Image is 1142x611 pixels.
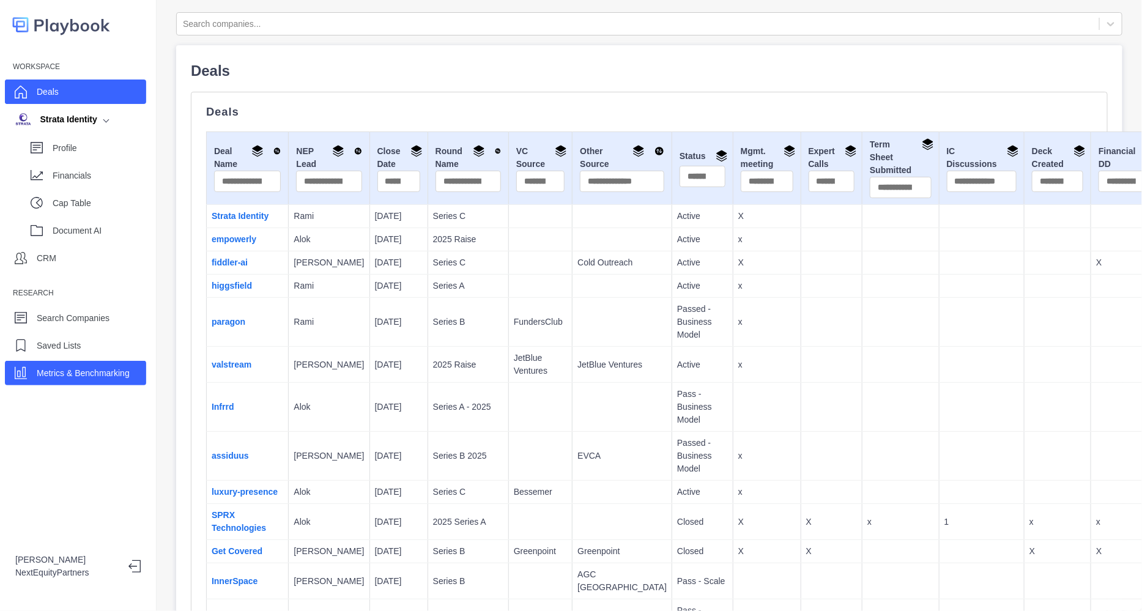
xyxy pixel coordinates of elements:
p: Series C [433,486,503,498]
a: higgsfield [212,281,252,291]
p: Alok [294,401,364,413]
a: assiduus [212,451,249,461]
p: 2025 Raise [433,233,503,246]
p: x [738,450,796,462]
a: Strata Identity [212,211,269,221]
p: Rami [294,280,364,292]
img: company image [15,113,31,125]
div: Strata Identity [15,113,97,126]
p: Cold Outreach [577,256,667,269]
p: Series C [433,210,503,223]
img: Group By [632,145,645,157]
div: Term Sheet Submitted [870,138,931,177]
img: Group By [922,138,934,150]
div: Expert Calls [809,145,855,171]
p: [PERSON_NAME] [15,554,119,566]
p: Active [677,256,728,269]
p: [DATE] [375,575,423,588]
img: Group By [473,145,485,157]
p: x [867,516,933,528]
p: [DATE] [375,316,423,328]
p: Saved Lists [37,339,81,352]
p: [DATE] [375,358,423,371]
p: Series B [433,575,503,588]
a: Infrrd [212,402,234,412]
p: Document AI [53,224,146,237]
p: Active [677,210,728,223]
p: Rami [294,316,364,328]
img: Group By [555,145,567,157]
p: X [738,545,796,558]
img: Group By [784,145,796,157]
div: Deck Created [1032,145,1083,171]
p: [PERSON_NAME] [294,358,364,371]
div: Status [680,150,725,166]
p: X [1029,545,1086,558]
p: [DATE] [375,486,423,498]
p: x [738,358,796,371]
p: Closed [677,545,728,558]
img: Group By [716,150,728,162]
p: 2025 Series A [433,516,503,528]
p: Active [677,358,728,371]
p: [DATE] [375,545,423,558]
p: Greenpoint [577,545,667,558]
div: VC Source [516,145,565,171]
div: Round Name [436,145,501,171]
img: Group By [1007,145,1019,157]
img: Group By [410,145,423,157]
p: Deals [37,86,59,98]
p: [DATE] [375,450,423,462]
a: empowerly [212,234,256,244]
img: Sort [354,145,362,157]
p: X [806,516,858,528]
p: 2025 Raise [433,358,503,371]
p: [DATE] [375,401,423,413]
p: FundersClub [514,316,567,328]
p: JetBlue Ventures [514,352,567,377]
p: Active [677,233,728,246]
img: Group By [251,145,264,157]
img: Sort [273,145,281,157]
a: valstream [212,360,251,369]
img: Sort [495,145,501,157]
div: NEP Lead [296,145,362,171]
img: Group By [845,145,857,157]
p: Pass - Scale [677,575,728,588]
p: Series A [433,280,503,292]
p: Series B 2025 [433,450,503,462]
p: [PERSON_NAME] [294,575,364,588]
p: Deals [191,60,1108,82]
p: Series C [433,256,503,269]
p: Rami [294,210,364,223]
p: X [738,516,796,528]
div: Deal Name [214,145,281,171]
p: Alok [294,233,364,246]
p: Metrics & Benchmarking [37,367,130,380]
p: x [738,280,796,292]
img: Group By [332,145,344,157]
p: Series B [433,316,503,328]
div: IC Discussions [947,145,1017,171]
p: Active [677,486,728,498]
p: Bessemer [514,486,567,498]
p: Alok [294,486,364,498]
p: AGC [GEOGRAPHIC_DATA] [577,568,667,594]
p: [PERSON_NAME] [294,545,364,558]
p: Series A - 2025 [433,401,503,413]
p: X [738,210,796,223]
p: Passed - Business Model [677,437,728,475]
p: JetBlue Ventures [577,358,667,371]
p: Passed - Business Model [677,303,728,341]
p: NextEquityPartners [15,566,119,579]
p: Closed [677,516,728,528]
p: [PERSON_NAME] [294,256,364,269]
p: 1 [944,516,1019,528]
a: paragon [212,317,245,327]
p: x [738,316,796,328]
p: CRM [37,252,56,265]
img: Group By [1073,145,1086,157]
a: luxury-presence [212,487,278,497]
div: Close Date [377,145,420,171]
p: [DATE] [375,516,423,528]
